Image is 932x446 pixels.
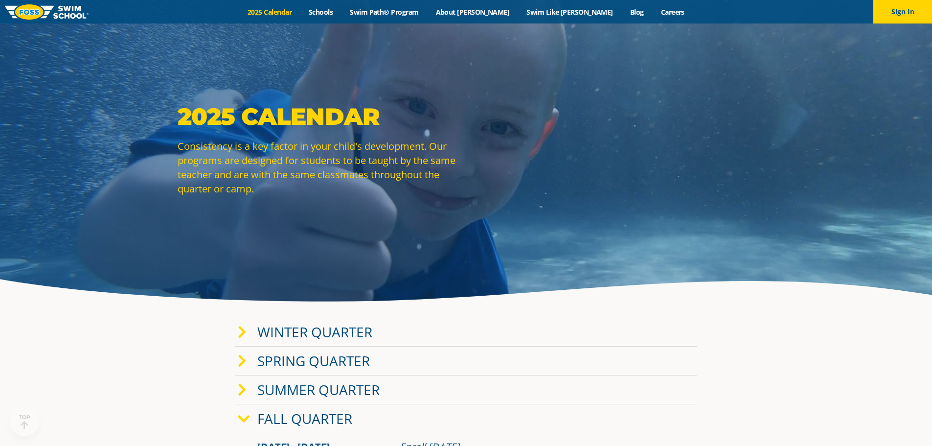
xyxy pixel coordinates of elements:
a: About [PERSON_NAME] [427,7,518,17]
a: 2025 Calendar [239,7,300,17]
div: TOP [19,414,30,429]
a: Summer Quarter [257,380,380,399]
a: Swim Like [PERSON_NAME] [518,7,622,17]
a: Fall Quarter [257,409,352,428]
strong: 2025 Calendar [178,102,380,131]
img: FOSS Swim School Logo [5,4,89,20]
p: Consistency is a key factor in your child's development. Our programs are designed for students t... [178,139,461,196]
a: Schools [300,7,341,17]
a: Spring Quarter [257,352,370,370]
a: Careers [652,7,693,17]
a: Blog [621,7,652,17]
a: Winter Quarter [257,323,372,341]
a: Swim Path® Program [341,7,427,17]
